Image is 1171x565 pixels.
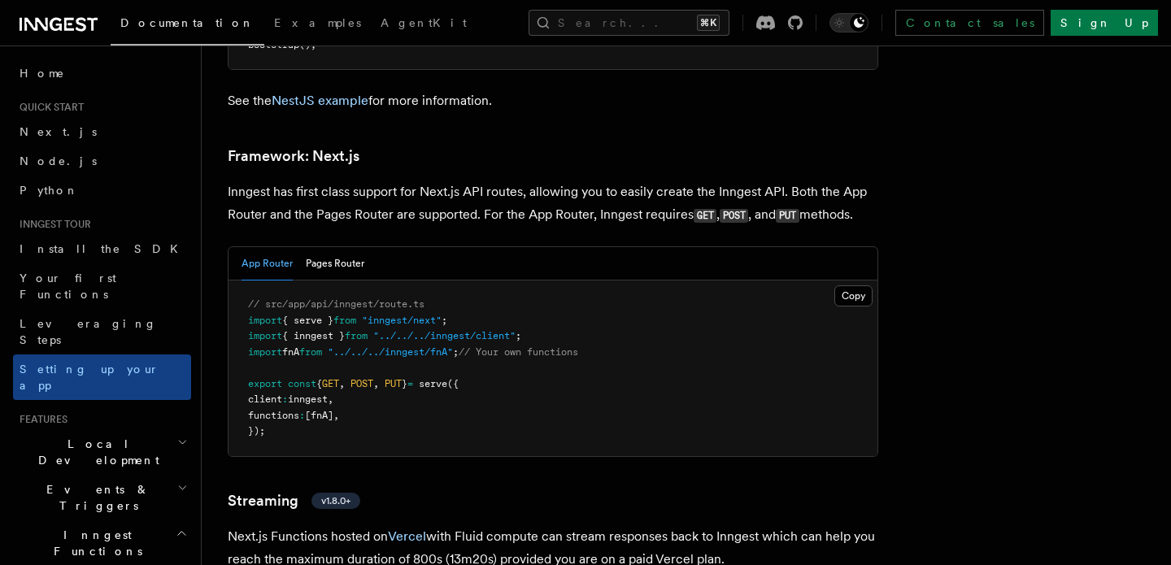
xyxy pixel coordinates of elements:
span: , [333,410,339,421]
span: Events & Triggers [13,481,177,514]
a: Setting up your app [13,354,191,400]
span: client [248,393,282,405]
a: AgentKit [371,5,477,44]
a: Framework: Next.js [228,145,359,167]
a: Leveraging Steps [13,309,191,354]
span: Node.js [20,154,97,167]
a: Node.js [13,146,191,176]
span: : [299,410,305,421]
a: Next.js [13,117,191,146]
span: Next.js [20,125,97,138]
span: serve [419,378,447,389]
span: { serve } [282,315,333,326]
span: GET [322,378,339,389]
button: Toggle dark mode [829,13,868,33]
span: "inngest/next" [362,315,442,326]
p: Inngest has first class support for Next.js API routes, allowing you to easily create the Inngest... [228,180,878,227]
a: Sign Up [1051,10,1158,36]
code: POST [720,209,748,223]
a: Vercel [388,528,426,544]
span: } [402,378,407,389]
span: Home [20,65,65,81]
span: v1.8.0+ [321,494,350,507]
span: ; [453,346,459,358]
p: See the for more information. [228,89,878,112]
code: GET [694,209,716,223]
span: fnA [282,346,299,358]
span: // Your own functions [459,346,578,358]
a: Documentation [111,5,264,46]
code: PUT [776,209,799,223]
span: // src/app/api/inngest/route.ts [248,298,424,310]
button: Search...⌘K [529,10,729,36]
span: import [248,346,282,358]
span: Your first Functions [20,272,116,301]
span: POST [350,378,373,389]
span: inngest [288,393,328,405]
span: Inngest tour [13,218,91,231]
span: ({ [447,378,459,389]
span: ; [442,315,447,326]
button: Events & Triggers [13,475,191,520]
a: Contact sales [895,10,1044,36]
a: Your first Functions [13,263,191,309]
a: Examples [264,5,371,44]
span: export [248,378,282,389]
span: from [345,330,368,341]
span: ; [516,330,521,341]
span: , [328,393,333,405]
span: "../../../inngest/client" [373,330,516,341]
a: Home [13,59,191,88]
span: Features [13,413,67,426]
span: from [333,315,356,326]
button: Local Development [13,429,191,475]
span: Setting up your app [20,363,159,392]
span: Python [20,184,79,197]
kbd: ⌘K [697,15,720,31]
span: { inngest } [282,330,345,341]
span: functions [248,410,299,421]
span: AgentKit [381,16,467,29]
span: { [316,378,322,389]
span: from [299,346,322,358]
span: , [373,378,379,389]
span: Inngest Functions [13,527,176,559]
span: const [288,378,316,389]
span: bootstrap [248,39,299,50]
span: import [248,330,282,341]
span: Leveraging Steps [20,317,157,346]
button: Copy [834,285,873,306]
span: : [282,393,288,405]
span: Documentation [120,16,255,29]
button: App Router [242,247,293,280]
span: }); [248,425,265,437]
span: Quick start [13,101,84,114]
a: Streamingv1.8.0+ [228,489,360,512]
span: [fnA] [305,410,333,421]
span: Local Development [13,436,177,468]
a: Python [13,176,191,205]
span: "../../../inngest/fnA" [328,346,453,358]
a: NestJS example [272,93,368,108]
button: Pages Router [306,247,364,280]
span: PUT [385,378,402,389]
span: Install the SDK [20,242,188,255]
a: Install the SDK [13,234,191,263]
span: import [248,315,282,326]
span: = [407,378,413,389]
span: , [339,378,345,389]
span: Examples [274,16,361,29]
span: (); [299,39,316,50]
